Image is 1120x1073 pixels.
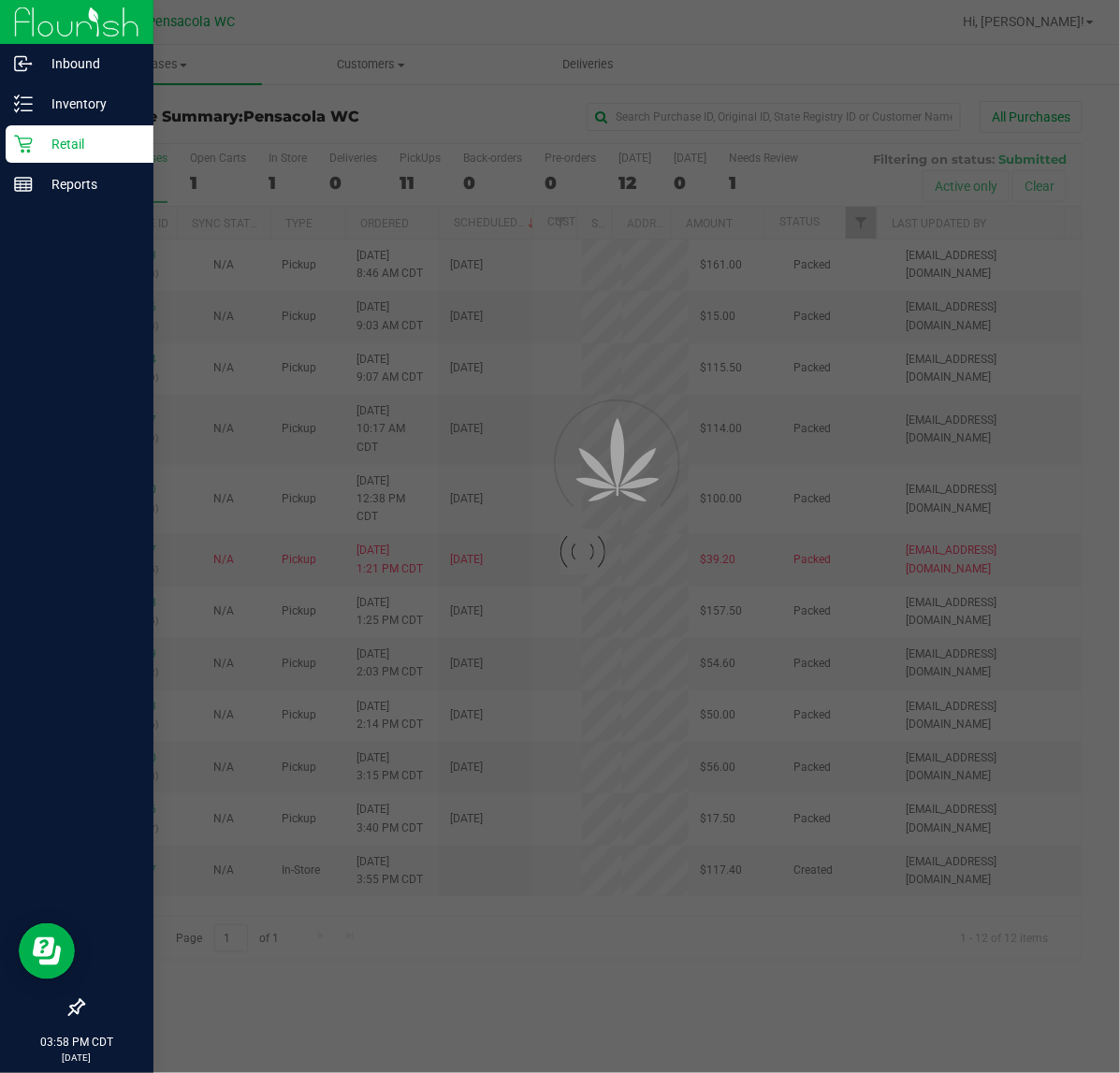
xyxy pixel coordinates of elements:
[14,54,33,73] inline-svg: Inbound
[14,175,33,194] inline-svg: Reports
[33,52,145,75] p: Inbound
[33,93,145,115] p: Inventory
[14,135,33,153] inline-svg: Retail
[8,1034,145,1051] p: 03:58 PM CDT
[14,94,33,113] inline-svg: Inventory
[33,173,145,196] p: Reports
[8,1051,145,1065] p: [DATE]
[33,133,145,155] p: Retail
[19,923,75,979] iframe: Resource center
